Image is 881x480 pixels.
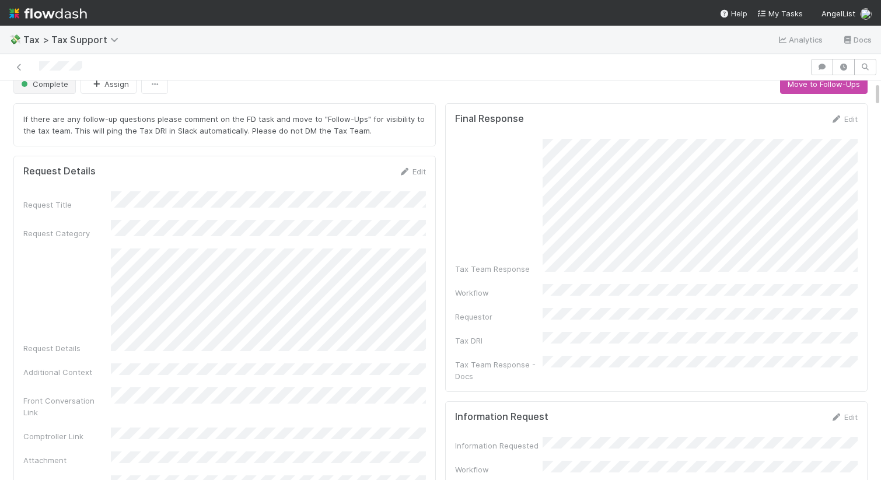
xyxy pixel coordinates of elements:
div: Attachment [23,454,111,466]
div: Requestor [455,311,543,323]
span: Complete [19,79,68,89]
a: My Tasks [757,8,803,19]
div: Workflow [455,464,543,475]
div: Request Title [23,199,111,211]
span: If there are any follow-up questions please comment on the FD task and move to "Follow-Ups" for v... [23,114,427,135]
h5: Final Response [455,113,524,125]
div: Request Details [23,342,111,354]
a: Edit [830,114,858,124]
div: Comptroller Link [23,430,111,442]
img: logo-inverted-e16ddd16eac7371096b0.svg [9,3,87,23]
div: Information Requested [455,440,543,451]
h5: Information Request [455,411,548,423]
div: Workflow [455,287,543,299]
h5: Request Details [23,166,96,177]
a: Analytics [777,33,823,47]
a: Edit [398,167,426,176]
div: Help [719,8,747,19]
div: Tax Team Response [455,263,543,275]
img: avatar_784ea27d-2d59-4749-b480-57d513651deb.png [860,8,872,20]
div: Tax Team Response - Docs [455,359,543,382]
a: Edit [830,412,858,422]
a: Docs [842,33,872,47]
span: 💸 [9,34,21,44]
div: Tax DRI [455,335,543,346]
span: AngelList [821,9,855,18]
span: Tax > Tax Support [23,34,124,45]
button: Assign [81,74,137,94]
span: My Tasks [757,9,803,18]
div: Front Conversation Link [23,395,111,418]
button: Complete [13,74,76,94]
div: Request Category [23,227,111,239]
div: Additional Context [23,366,111,378]
button: Move to Follow-Ups [780,74,868,94]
